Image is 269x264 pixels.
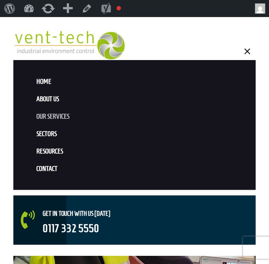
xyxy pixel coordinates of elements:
[26,73,243,90] a: Home
[13,31,125,59] img: 2023-09-27T08_35_16.549ZVENT-TECH---Clear-background
[43,222,99,234] a: 0117 332 5550
[26,160,243,178] a: Contact
[26,90,243,108] a: About us
[117,6,121,10] div: Focus keyphrase not set
[26,108,243,125] a: Our Services
[26,143,243,160] a: Resources
[26,125,243,143] a: Sectors
[43,210,110,217] span: Get in touch with us [DATE]
[21,210,37,229] span: 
